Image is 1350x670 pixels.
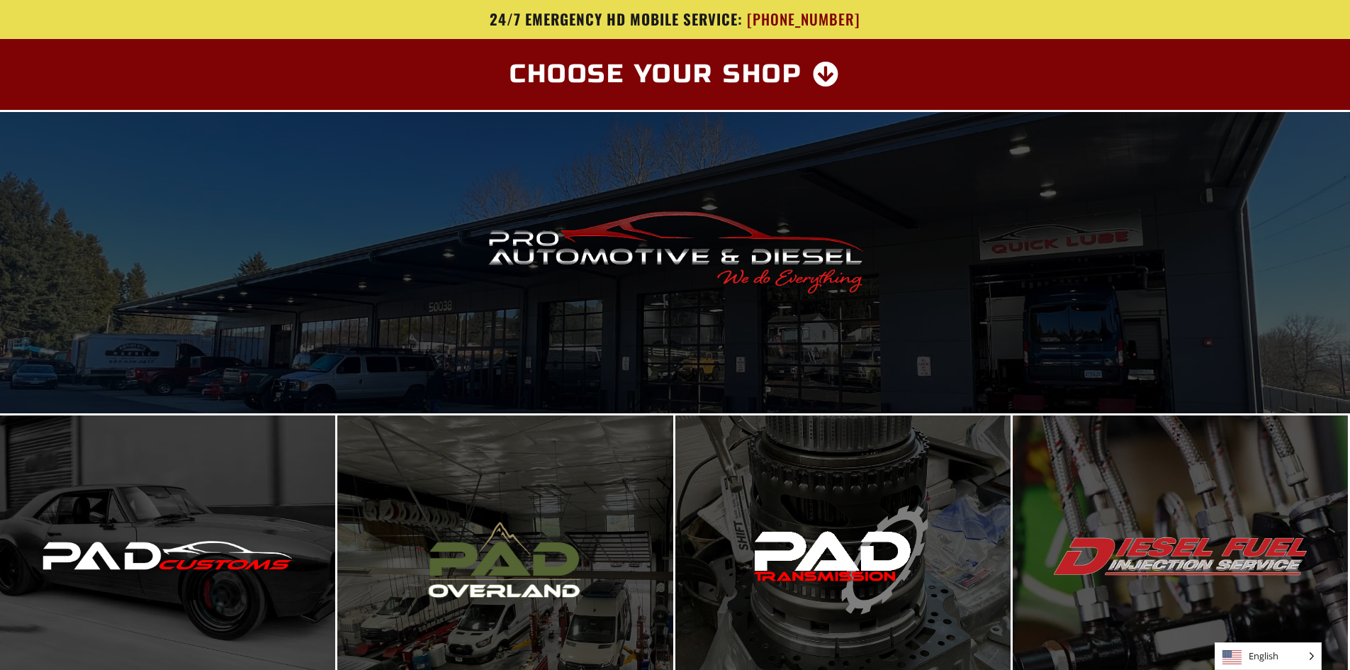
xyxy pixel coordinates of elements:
span: 24/7 Emergency HD Mobile Service: [490,8,743,30]
aside: Language selected: English [1215,642,1322,670]
span: [PHONE_NUMBER] [747,11,860,28]
span: English [1215,643,1321,669]
span: Choose Your Shop [510,62,802,87]
a: Choose Your Shop [493,53,857,96]
a: 24/7 Emergency HD Mobile Service: [PHONE_NUMBER] [261,11,1090,28]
